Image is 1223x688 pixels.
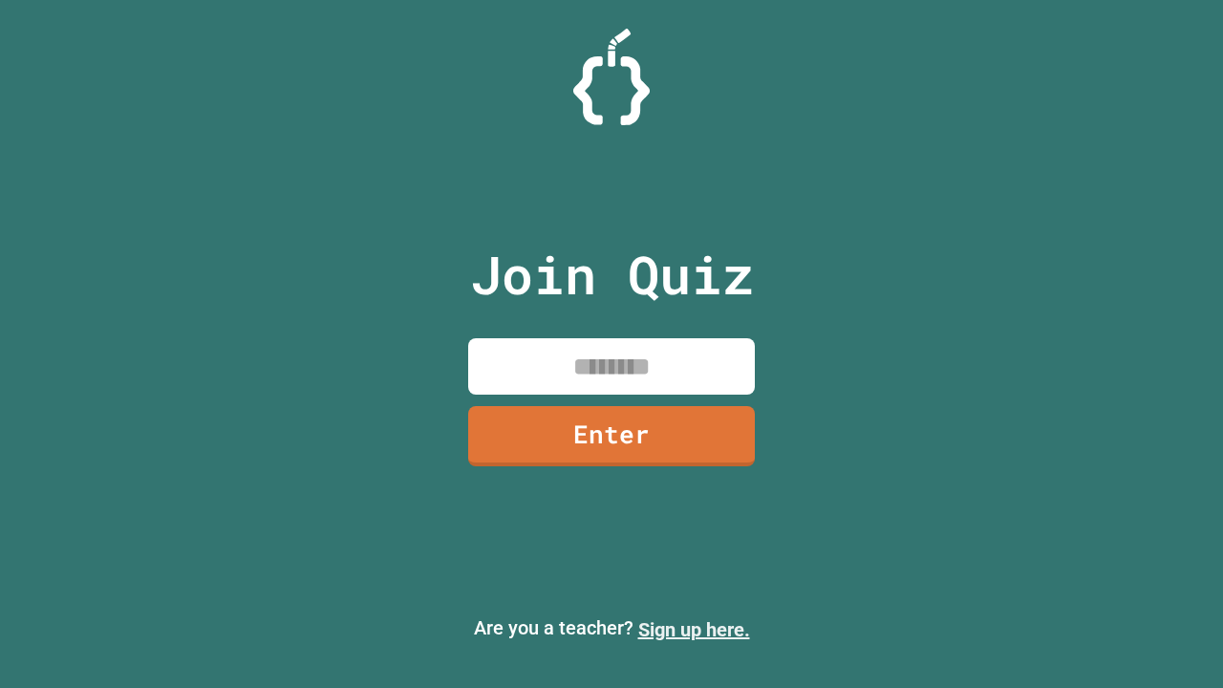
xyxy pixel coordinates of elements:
a: Enter [468,406,755,466]
img: Logo.svg [573,29,650,125]
a: Sign up here. [638,618,750,641]
p: Are you a teacher? [15,613,1208,644]
p: Join Quiz [470,235,754,314]
iframe: chat widget [1064,528,1204,610]
iframe: chat widget [1143,612,1204,669]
